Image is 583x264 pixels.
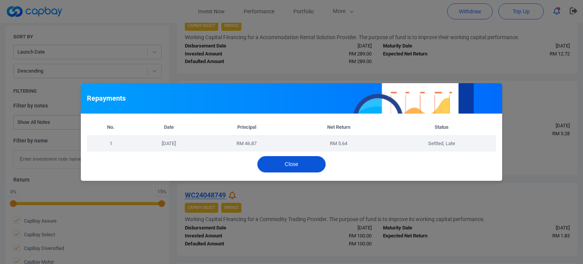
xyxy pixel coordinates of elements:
[387,136,496,152] td: Settled, Late
[257,156,326,172] button: Close
[290,120,387,136] th: Net Return
[87,94,126,103] h5: Repayments
[135,136,203,152] td: [DATE]
[87,120,135,136] th: No.
[236,141,257,146] span: RM 46.87
[387,120,496,136] th: Status
[110,141,112,146] span: 1
[135,120,203,136] th: Date
[203,120,290,136] th: Principal
[330,141,347,146] span: RM 5.64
